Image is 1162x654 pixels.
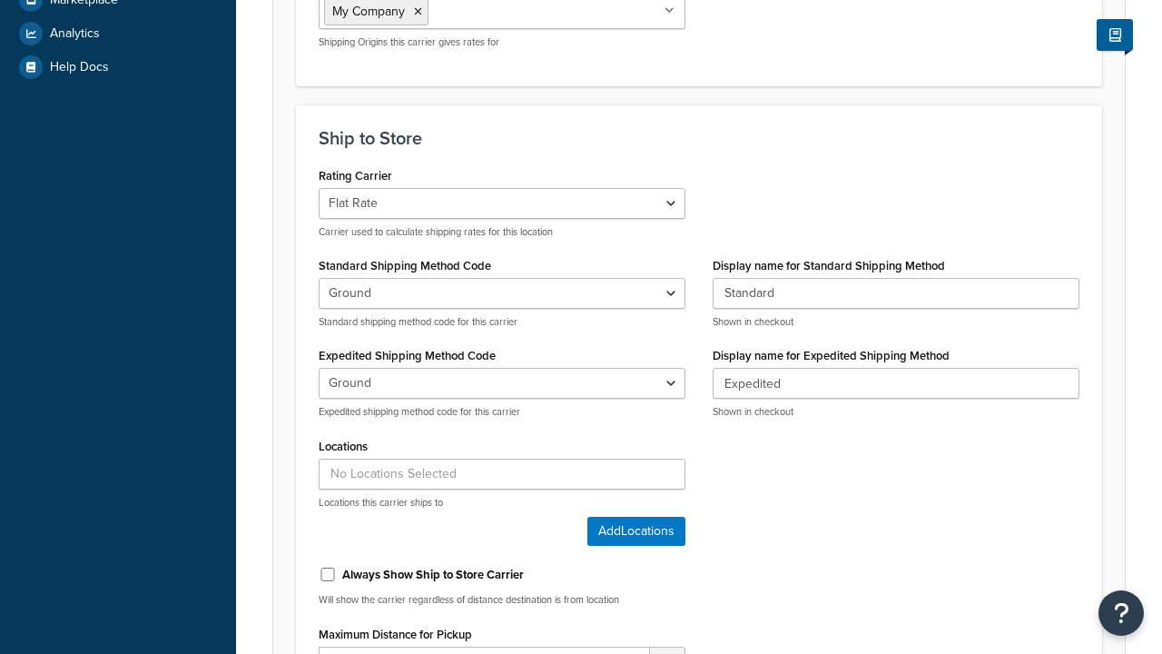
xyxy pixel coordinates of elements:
input: No Locations Selected [319,459,685,490]
label: Maximum Distance for Pickup [319,628,472,641]
p: Shown in checkout [713,315,1079,329]
span: Analytics [50,26,100,42]
a: Analytics [14,17,222,50]
a: Help Docs [14,51,222,84]
button: Open Resource Center [1098,590,1144,636]
p: Expedited shipping method code for this carrier [319,405,685,419]
label: Display name for Standard Shipping Method [713,259,945,272]
span: My Company [332,2,405,21]
span: Help Docs [50,60,109,75]
p: Shipping Origins this carrier gives rates for [319,35,685,49]
p: Locations this carrier ships to [319,496,685,510]
p: Shown in checkout [713,405,1079,419]
p: Carrier used to calculate shipping rates for this location [319,225,685,239]
label: Locations [319,440,368,453]
label: Rating Carrier [319,169,392,183]
label: Standard Shipping Method Code [319,259,491,272]
p: Standard shipping method code for this carrier [319,315,685,329]
p: Will show the carrier regardless of distance destination is from location [319,593,685,607]
label: Expedited Shipping Method Code [319,349,496,362]
button: Show Help Docs [1097,19,1133,51]
button: AddLocations [587,517,685,546]
label: Always Show Ship to Store Carrier [342,567,524,583]
h3: Ship to Store [319,128,1079,148]
label: Display name for Expedited Shipping Method [713,349,950,362]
